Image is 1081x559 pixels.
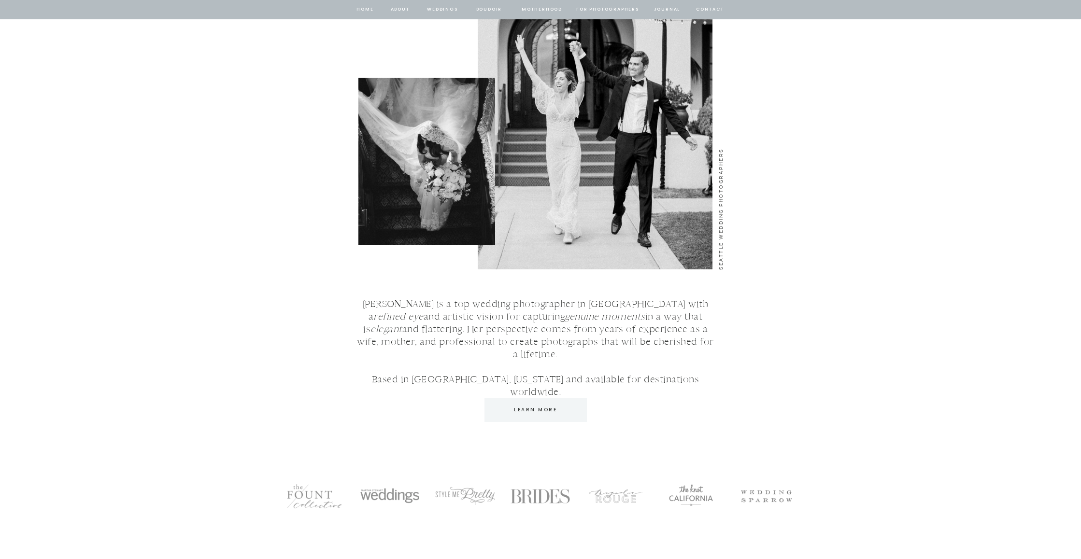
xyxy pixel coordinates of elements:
[373,311,424,322] i: refined eye
[652,5,682,14] a: journal
[522,5,562,14] a: Motherhood
[426,5,459,14] a: Weddings
[491,405,580,414] a: Learn More
[565,311,645,322] i: genuine moments
[355,298,716,377] p: [PERSON_NAME] is a top wedding photographer in [GEOGRAPHIC_DATA] with a and artistic vision for c...
[370,323,402,335] i: elegant
[695,5,725,14] a: contact
[390,5,410,14] a: about
[475,5,503,14] a: BOUDOIR
[356,5,374,14] a: home
[717,114,726,270] h2: Seattle Wedding photographers
[576,5,639,14] a: for photographers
